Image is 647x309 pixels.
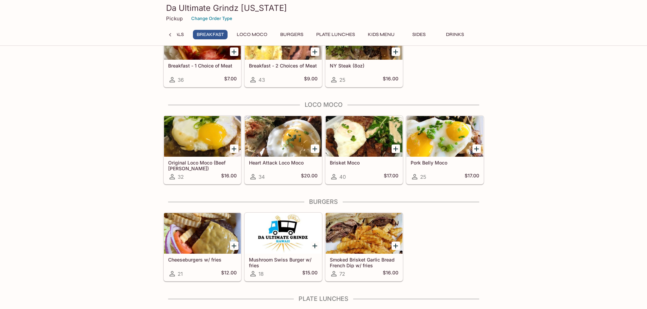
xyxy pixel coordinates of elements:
[166,3,481,13] h3: Da Ultimate Grindz [US_STATE]
[392,144,400,153] button: Add Brisket Moco
[230,242,238,250] button: Add Cheeseburgers w/ fries
[164,19,241,87] a: Breakfast - 1 Choice of Meat36$7.00
[245,116,322,184] a: Heart Attack Loco Moco34$20.00
[383,76,398,84] h5: $16.00
[166,15,183,22] p: Pickup
[302,270,318,278] h5: $15.00
[404,30,434,39] button: Sides
[330,160,398,166] h5: Brisket Moco
[276,30,307,39] button: Burgers
[163,198,484,206] h4: Burgers
[392,242,400,250] button: Add Smoked Brisket Garlic Bread French Dip w/ fries
[301,173,318,181] h5: $20.00
[168,160,237,171] h5: Original Loco Moco (Beef [PERSON_NAME])
[339,77,345,83] span: 25
[245,19,322,87] a: Breakfast - 2 Choices of Meat43$9.00
[245,116,322,157] div: Heart Attack Loco Moco
[258,174,265,180] span: 34
[245,19,322,60] div: Breakfast - 2 Choices of Meat
[304,76,318,84] h5: $9.00
[411,160,479,166] h5: Pork Belly Moco
[383,270,398,278] h5: $16.00
[472,144,481,153] button: Add Pork Belly Moco
[465,173,479,181] h5: $17.00
[178,271,183,277] span: 21
[384,173,398,181] h5: $17.00
[164,213,241,281] a: Cheeseburgers w/ fries21$12.00
[326,213,402,254] div: Smoked Brisket Garlic Bread French Dip w/ fries
[168,257,237,263] h5: Cheeseburgers w/ fries
[178,174,184,180] span: 32
[330,257,398,268] h5: Smoked Brisket Garlic Bread French Dip w/ fries
[420,174,426,180] span: 25
[164,116,241,184] a: Original Loco Moco (Beef [PERSON_NAME])32$16.00
[258,271,264,277] span: 18
[168,63,237,69] h5: Breakfast - 1 Choice of Meat
[311,47,319,56] button: Add Breakfast - 2 Choices of Meat
[311,144,319,153] button: Add Heart Attack Loco Moco
[249,63,318,69] h5: Breakfast - 2 Choices of Meat
[193,30,228,39] button: Breakfast
[326,19,402,60] div: NY Steak (8oz)
[245,213,322,281] a: Mushroom Swiss Burger w/ fries18$15.00
[392,47,400,56] button: Add NY Steak (8oz)
[325,213,403,281] a: Smoked Brisket Garlic Bread French Dip w/ fries72$16.00
[233,30,271,39] button: Loco Moco
[364,30,398,39] button: Kids Menu
[178,77,184,83] span: 36
[330,63,398,69] h5: NY Steak (8oz)
[326,116,402,157] div: Brisket Moco
[163,295,484,303] h4: Plate Lunches
[230,144,238,153] button: Add Original Loco Moco (Beef Patty)
[440,30,470,39] button: Drinks
[221,270,237,278] h5: $12.00
[224,76,237,84] h5: $7.00
[221,173,237,181] h5: $16.00
[339,174,346,180] span: 40
[164,213,241,254] div: Cheeseburgers w/ fries
[164,19,241,60] div: Breakfast - 1 Choice of Meat
[325,19,403,87] a: NY Steak (8oz)25$16.00
[406,116,484,184] a: Pork Belly Moco25$17.00
[230,47,238,56] button: Add Breakfast - 1 Choice of Meat
[407,116,483,157] div: Pork Belly Moco
[188,13,235,24] button: Change Order Type
[164,116,241,157] div: Original Loco Moco (Beef Patty)
[245,213,322,254] div: Mushroom Swiss Burger w/ fries
[163,101,484,109] h4: Loco Moco
[312,30,359,39] button: Plate Lunches
[258,77,265,83] span: 43
[339,271,345,277] span: 72
[311,242,319,250] button: Add Mushroom Swiss Burger w/ fries
[325,116,403,184] a: Brisket Moco40$17.00
[249,160,318,166] h5: Heart Attack Loco Moco
[249,257,318,268] h5: Mushroom Swiss Burger w/ fries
